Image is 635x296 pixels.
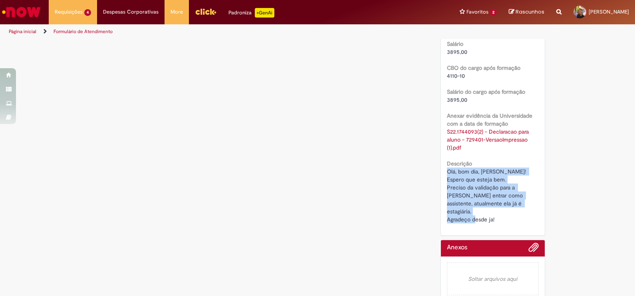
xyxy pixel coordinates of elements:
span: Despesas Corporativas [103,8,159,16]
em: Soltar arquivos aqui [447,262,539,295]
ul: Trilhas de página [6,24,417,39]
p: +GenAi [255,8,274,18]
b: Salário [447,40,463,47]
span: Requisições [55,8,83,16]
img: ServiceNow [1,4,42,20]
b: Anexar evidência da Universidade com a data de formação [447,112,532,127]
b: CBO do cargo após formação [447,64,520,71]
span: [PERSON_NAME] [589,8,629,15]
span: 3895,00 [447,48,467,55]
a: Formulário de Atendimento [54,28,113,35]
a: Rascunhos [509,8,544,16]
img: click_logo_yellow_360x200.png [195,6,216,18]
span: Favoritos [466,8,488,16]
button: Adicionar anexos [528,242,539,257]
span: Rascunhos [516,8,544,16]
a: Download de S22.1744093(2) - Declaracao para aluno - 729401-VersaoImpressao (1).pdf [447,128,530,151]
div: Padroniza [228,8,274,18]
span: More [171,8,183,16]
span: 4110-10 [447,72,465,79]
span: Olá, bom dia, [PERSON_NAME]! Espero que esteja bem. Preciso da validação para a [PERSON_NAME] ent... [447,168,528,223]
span: 2 [490,9,497,16]
a: Página inicial [9,28,36,35]
span: 3895,00 [447,96,467,103]
h2: Anexos [447,244,467,251]
b: Salário do cargo após formação [447,88,525,95]
b: Descrição [447,160,472,167]
span: 4 [84,9,91,16]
